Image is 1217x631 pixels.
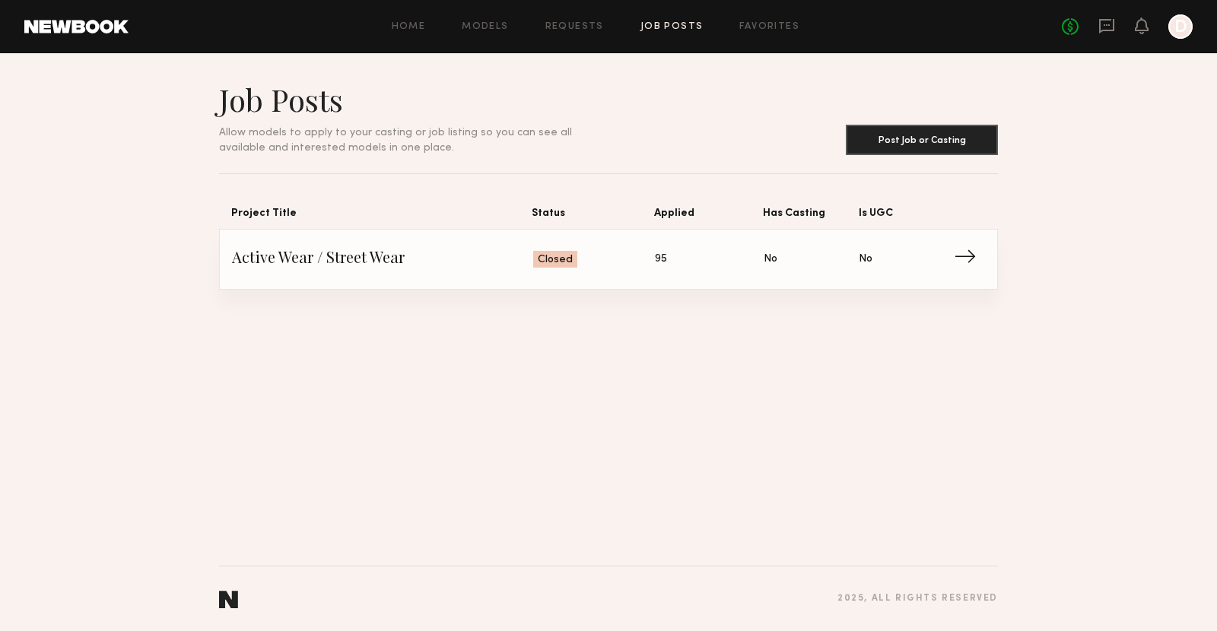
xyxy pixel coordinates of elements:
a: Models [462,22,508,32]
span: 95 [655,251,667,268]
span: Active Wear / Street Wear [232,248,533,271]
span: → [954,248,985,271]
span: Allow models to apply to your casting or job listing so you can see all available and interested ... [219,128,572,153]
span: No [859,251,872,268]
span: Applied [654,205,763,229]
a: Home [392,22,426,32]
a: Favorites [739,22,799,32]
button: Post Job or Casting [846,125,998,155]
a: Job Posts [640,22,704,32]
a: Requests [545,22,604,32]
div: 2025 , all rights reserved [837,594,998,604]
span: Is UGC [859,205,955,229]
span: Project Title [231,205,532,229]
span: Closed [538,252,573,268]
span: Status [532,205,654,229]
span: No [764,251,777,268]
span: Has Casting [763,205,859,229]
h1: Job Posts [219,81,608,119]
a: D [1168,14,1193,39]
a: Active Wear / Street WearClosed95NoNo→ [232,230,985,289]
